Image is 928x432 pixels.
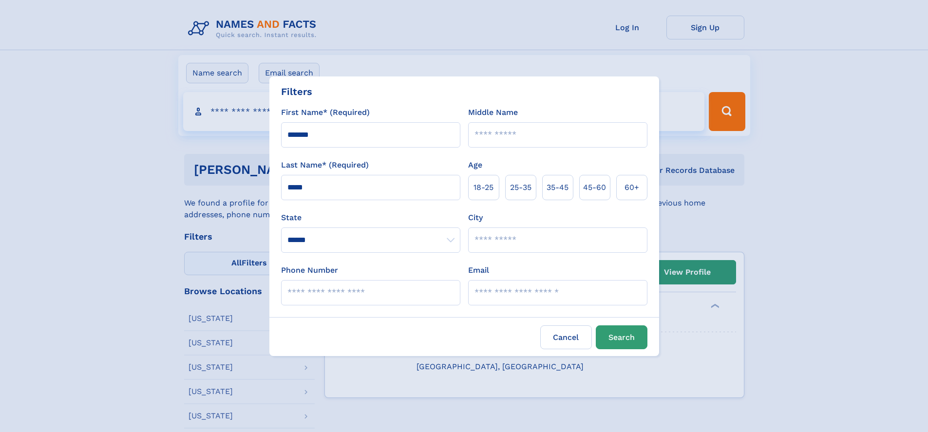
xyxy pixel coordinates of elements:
[281,212,460,224] label: State
[583,182,606,193] span: 45‑60
[625,182,639,193] span: 60+
[510,182,531,193] span: 25‑35
[281,159,369,171] label: Last Name* (Required)
[468,159,482,171] label: Age
[281,84,312,99] div: Filters
[281,264,338,276] label: Phone Number
[468,212,483,224] label: City
[468,264,489,276] label: Email
[540,325,592,349] label: Cancel
[473,182,493,193] span: 18‑25
[468,107,518,118] label: Middle Name
[281,107,370,118] label: First Name* (Required)
[547,182,568,193] span: 35‑45
[596,325,647,349] button: Search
